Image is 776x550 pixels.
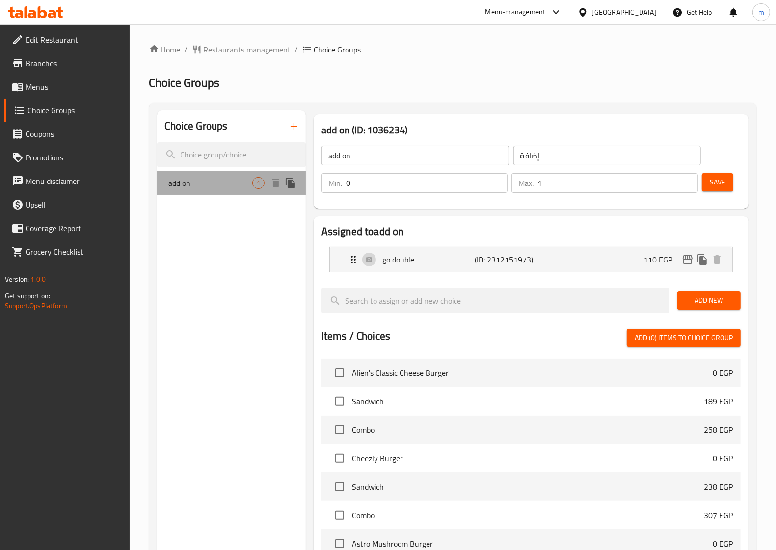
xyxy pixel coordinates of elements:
a: Restaurants management [192,44,291,55]
nav: breadcrumb [149,44,756,55]
span: Sandwich [352,481,704,493]
a: Upsell [4,193,130,216]
span: Coupons [26,128,122,140]
a: Branches [4,52,130,75]
button: duplicate [695,252,710,267]
span: Select choice [329,505,350,525]
a: Menus [4,75,130,99]
div: Choices [252,177,265,189]
span: Select choice [329,476,350,497]
a: Coverage Report [4,216,130,240]
span: Save [710,176,725,188]
p: go double [382,254,475,265]
button: Add (0) items to choice group [627,329,741,347]
a: Coupons [4,122,130,146]
li: / [295,44,298,55]
span: Get support on: [5,289,50,302]
span: add on [169,177,252,189]
span: Version: [5,273,29,286]
span: 1.0.0 [30,273,46,286]
h3: add on (ID: 1036234) [321,122,741,138]
button: delete [710,252,724,267]
div: Menu-management [485,6,546,18]
p: (ID: 2312151973) [475,254,537,265]
button: Save [702,173,733,191]
button: delete [268,176,283,190]
span: Choice Groups [27,105,122,116]
p: 0 EGP [713,367,733,379]
p: Max: [518,177,534,189]
span: Menus [26,81,122,93]
span: Select choice [329,363,350,383]
p: 110 EGP [643,254,680,265]
button: Add New [677,291,741,310]
span: Select choice [329,391,350,412]
span: Combo [352,424,704,436]
span: Choice Groups [314,44,361,55]
a: Promotions [4,146,130,169]
span: Alien's Classic Cheese Burger [352,367,713,379]
span: 1 [253,179,264,188]
span: Select choice [329,448,350,469]
p: 189 EGP [704,395,733,407]
span: Upsell [26,199,122,210]
span: Astro Mushroom Burger [352,538,713,550]
p: 0 EGP [713,452,733,464]
span: Edit Restaurant [26,34,122,46]
a: Home [149,44,181,55]
input: search [321,288,669,313]
span: Combo [352,509,704,521]
button: duplicate [283,176,298,190]
span: Grocery Checklist [26,246,122,258]
span: Add New [685,294,733,307]
a: Support.OpsPlatform [5,299,67,312]
h2: Choice Groups [165,119,228,133]
span: Menu disclaimer [26,175,122,187]
span: Add (0) items to choice group [635,332,733,344]
a: Choice Groups [4,99,130,122]
span: Promotions [26,152,122,163]
li: / [185,44,188,55]
span: Sandwich [352,395,704,407]
span: m [758,7,764,18]
span: Select choice [329,419,350,440]
h2: Items / Choices [321,329,390,343]
button: edit [680,252,695,267]
span: Cheezly Burger [352,452,713,464]
a: Edit Restaurant [4,28,130,52]
span: Coverage Report [26,222,122,234]
p: 307 EGP [704,509,733,521]
a: Menu disclaimer [4,169,130,193]
div: [GEOGRAPHIC_DATA] [592,7,657,18]
span: Choice Groups [149,72,220,94]
p: 258 EGP [704,424,733,436]
input: search [157,142,306,167]
p: Min: [328,177,342,189]
span: Restaurants management [204,44,291,55]
li: Expand [321,243,741,276]
h2: Assigned to add on [321,224,741,239]
p: 238 EGP [704,481,733,493]
div: Expand [330,247,732,272]
div: add on1deleteduplicate [157,171,306,195]
a: Grocery Checklist [4,240,130,263]
span: Branches [26,57,122,69]
p: 0 EGP [713,538,733,550]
